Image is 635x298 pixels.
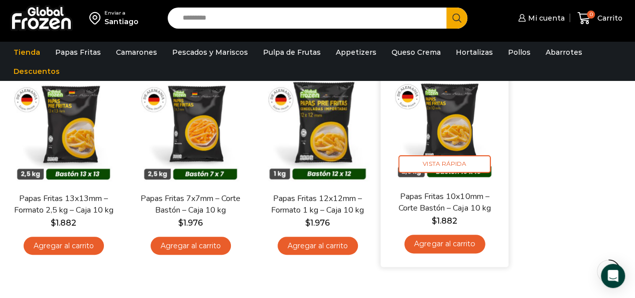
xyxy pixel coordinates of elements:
[258,43,326,62] a: Pulpa de Frutas
[140,193,241,216] a: Papas Fritas 7x7mm – Corte Bastón – Caja 10 kg
[387,43,446,62] a: Queso Crema
[9,62,65,81] a: Descuentos
[305,218,310,228] span: $
[51,218,56,228] span: $
[541,43,587,62] a: Abarrotes
[451,43,498,62] a: Hortalizas
[13,193,114,216] a: Papas Fritas 13x13mm – Formato 2,5 kg – Caja 10 kg
[178,218,203,228] bdi: 1.976
[305,218,330,228] bdi: 1.976
[151,237,231,255] a: Agregar al carrito: “Papas Fritas 7x7mm - Corte Bastón - Caja 10 kg”
[104,10,139,17] div: Enviar a
[167,43,253,62] a: Pescados y Mariscos
[178,218,183,228] span: $
[111,43,162,62] a: Camarones
[24,237,104,255] a: Agregar al carrito: “Papas Fritas 13x13mm - Formato 2,5 kg - Caja 10 kg”
[394,190,495,214] a: Papas Fritas 10x10mm – Corte Bastón – Caja 10 kg
[432,216,437,225] span: $
[446,8,467,29] button: Search button
[50,43,106,62] a: Papas Fritas
[331,43,382,62] a: Appetizers
[104,17,139,27] div: Santiago
[278,237,358,255] a: Agregar al carrito: “Papas Fritas 12x12mm - Formato 1 kg - Caja 10 kg”
[575,7,625,30] a: 0 Carrito
[404,235,485,253] a: Agregar al carrito: “Papas Fritas 10x10mm - Corte Bastón - Caja 10 kg”
[432,216,457,225] bdi: 1.882
[503,43,536,62] a: Pollos
[399,155,491,173] span: Vista Rápida
[516,8,565,28] a: Mi cuenta
[601,264,625,288] div: Open Intercom Messenger
[526,13,565,23] span: Mi cuenta
[595,13,622,23] span: Carrito
[9,43,45,62] a: Tienda
[587,11,595,19] span: 0
[267,193,368,216] a: Papas Fritas 12x12mm – Formato 1 kg – Caja 10 kg
[51,218,76,228] bdi: 1.882
[89,10,104,27] img: address-field-icon.svg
